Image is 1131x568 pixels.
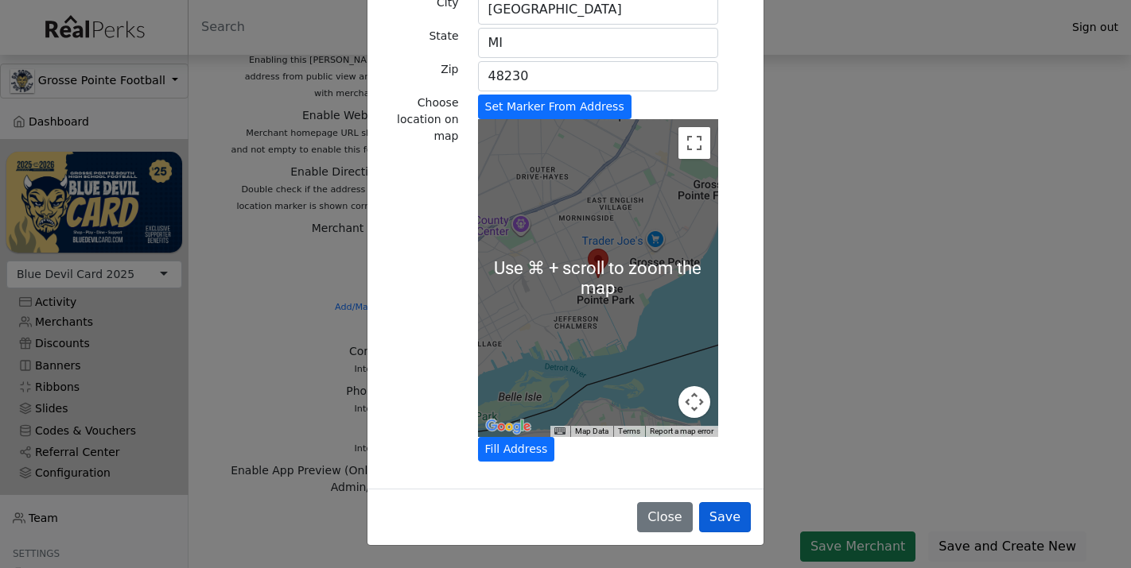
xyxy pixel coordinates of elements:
[678,127,710,159] button: Toggle fullscreen view
[482,416,534,437] a: Open this area in Google Maps (opens a new window)
[637,502,693,532] button: Close
[441,61,458,78] label: Zip
[699,502,751,532] button: Save
[618,427,640,435] a: Terms (opens in new tab)
[575,426,608,437] button: Map Data
[478,95,632,119] button: Set Marker From Address
[429,28,458,44] label: State
[650,427,713,435] a: Report a map error
[678,386,710,418] button: Map camera controls
[482,416,534,437] img: Google
[380,95,459,145] label: Choose location on map
[554,426,565,437] button: Keyboard shortcuts
[478,437,555,462] button: Fill Address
